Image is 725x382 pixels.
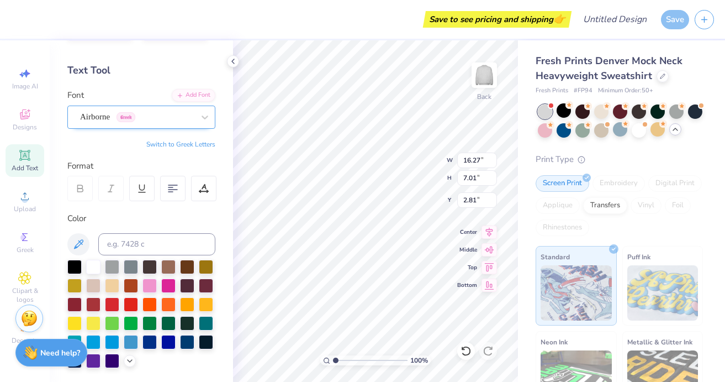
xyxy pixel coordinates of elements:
img: Puff Ink [627,265,698,321]
span: # FP94 [574,86,592,96]
label: Font [67,89,84,102]
img: Back [473,64,495,86]
span: 100 % [410,355,428,365]
span: Top [457,264,477,271]
div: Back [477,92,491,102]
div: Applique [536,197,580,214]
span: Fresh Prints [536,86,568,96]
div: Format [67,160,216,172]
span: Minimum Order: 50 + [598,86,653,96]
span: Designs [13,123,37,132]
div: Add Font [172,89,215,102]
span: Standard [541,251,570,263]
span: Puff Ink [627,251,650,263]
div: Screen Print [536,175,589,192]
button: Switch to Greek Letters [146,140,215,149]
div: Color [67,212,215,225]
span: Image AI [12,82,38,91]
div: Print Type [536,153,703,166]
span: Fresh Prints Denver Mock Neck Heavyweight Sweatshirt [536,54,682,82]
div: Text Tool [67,63,215,78]
div: Digital Print [648,175,702,192]
span: Upload [14,205,36,213]
span: Add Text [12,164,38,172]
div: Embroidery [592,175,645,192]
input: e.g. 7428 c [98,233,215,255]
span: Center [457,228,477,236]
span: Neon Ink [541,336,568,348]
span: 👉 [553,12,565,25]
span: Metallic & Glitter Ink [627,336,692,348]
div: Rhinestones [536,219,589,236]
span: Clipart & logos [6,286,44,304]
span: Bottom [457,281,477,289]
div: Save to see pricing and shipping [426,11,569,28]
input: Untitled Design [574,8,655,30]
div: Foil [665,197,691,214]
strong: Need help? [40,348,80,358]
span: Greek [17,245,34,254]
span: Decorate [12,336,38,345]
div: Transfers [583,197,627,214]
div: Vinyl [631,197,662,214]
span: Middle [457,246,477,254]
img: Standard [541,265,612,321]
